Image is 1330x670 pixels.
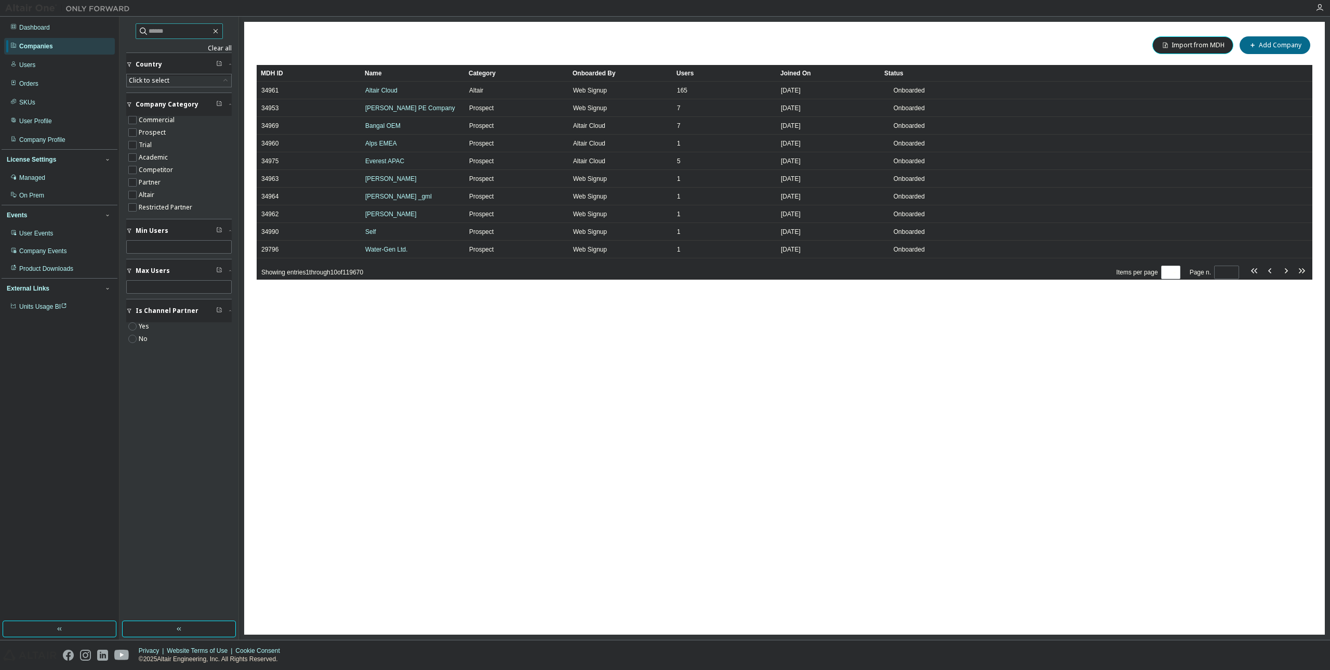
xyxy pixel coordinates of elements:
[781,192,801,201] span: [DATE]
[261,86,278,95] span: 34961
[573,228,607,236] span: Web Signup
[781,175,801,183] span: [DATE]
[139,333,150,345] label: No
[136,227,168,235] span: Min Users
[216,307,222,315] span: Clear filter
[1190,266,1239,279] span: Page n.
[677,157,681,165] span: 5
[677,210,681,218] span: 1
[261,192,278,201] span: 34964
[573,65,668,82] div: Onboarded By
[573,175,607,183] span: Web Signup
[894,211,925,218] span: Onboarded
[573,245,607,254] span: Web Signup
[365,228,376,235] a: Self
[469,139,494,148] span: Prospect
[894,140,925,147] span: Onboarded
[677,175,681,183] span: 1
[677,228,681,236] span: 1
[139,189,156,201] label: Altair
[573,104,607,112] span: Web Signup
[781,86,801,95] span: [DATE]
[139,139,154,151] label: Trial
[126,299,232,322] button: Is Channel Partner
[573,157,605,165] span: Altair Cloud
[235,647,286,655] div: Cookie Consent
[114,650,129,661] img: youtube.svg
[139,176,163,189] label: Partner
[365,246,408,253] a: Water-Gen Ltd.
[676,65,772,82] div: Users
[261,245,278,254] span: 29796
[136,307,198,315] span: Is Channel Partner
[781,228,801,236] span: [DATE]
[365,122,401,129] a: Bangal OEM
[573,139,605,148] span: Altair Cloud
[136,60,162,69] span: Country
[573,86,607,95] span: Web Signup
[216,227,222,235] span: Clear filter
[365,193,432,200] a: [PERSON_NAME] _gml
[781,104,801,112] span: [DATE]
[469,86,483,95] span: Altair
[19,247,66,255] div: Company Events
[365,157,404,165] a: Everest APAC
[894,193,925,200] span: Onboarded
[894,104,925,112] span: Onboarded
[780,65,876,82] div: Joined On
[261,122,278,130] span: 34969
[19,191,44,200] div: On Prem
[139,151,170,164] label: Academic
[167,647,235,655] div: Website Terms of Use
[139,647,167,655] div: Privacy
[216,267,222,275] span: Clear filter
[19,42,53,50] div: Companies
[781,139,801,148] span: [DATE]
[19,136,65,144] div: Company Profile
[781,157,801,165] span: [DATE]
[677,104,681,112] span: 7
[80,650,91,661] img: instagram.svg
[894,157,925,165] span: Onboarded
[126,44,232,52] a: Clear all
[7,211,27,219] div: Events
[261,157,278,165] span: 34975
[781,210,801,218] span: [DATE]
[1116,266,1180,279] span: Items per page
[19,117,52,125] div: User Profile
[19,265,73,273] div: Product Downloads
[894,246,925,253] span: Onboarded
[129,76,169,85] div: Click to select
[139,114,177,126] label: Commercial
[573,122,605,130] span: Altair Cloud
[1240,36,1310,54] button: Add Company
[5,3,135,14] img: Altair One
[19,174,45,182] div: Managed
[261,175,278,183] span: 34963
[261,65,356,82] div: MDH ID
[139,320,151,333] label: Yes
[139,655,286,664] p: © 2025 Altair Engineering, Inc. All Rights Reserved.
[894,122,925,129] span: Onboarded
[126,259,232,282] button: Max Users
[677,139,681,148] span: 1
[781,245,801,254] span: [DATE]
[365,211,417,218] a: [PERSON_NAME]
[573,210,607,218] span: Web Signup
[894,87,925,94] span: Onboarded
[3,650,57,661] img: altair_logo.svg
[139,201,194,214] label: Restricted Partner
[216,60,222,69] span: Clear filter
[365,104,455,112] a: [PERSON_NAME] PE Company
[19,61,35,69] div: Users
[469,210,494,218] span: Prospect
[126,53,232,76] button: Country
[894,228,925,235] span: Onboarded
[19,303,67,310] span: Units Usage BI
[261,228,278,236] span: 34990
[365,175,417,182] a: [PERSON_NAME]
[126,93,232,116] button: Company Category
[677,86,687,95] span: 165
[261,139,278,148] span: 34960
[261,104,278,112] span: 34953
